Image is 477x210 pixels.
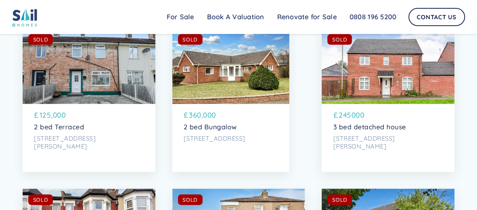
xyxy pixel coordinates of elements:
div: SOLD [33,196,48,204]
p: [STREET_ADDRESS][PERSON_NAME] [34,135,144,151]
p: £ [34,110,39,120]
img: sail home logo colored [12,8,37,26]
div: SOLD [183,196,198,204]
p: 360,000 [189,110,216,120]
a: SOLD£125,0002 bed Terraced[STREET_ADDRESS][PERSON_NAME] [23,29,155,172]
p: 125,000 [40,110,66,120]
div: SOLD [332,196,347,204]
p: [STREET_ADDRESS][PERSON_NAME] [333,135,443,151]
p: 2 bed Terraced [34,123,144,131]
p: £ [333,110,338,120]
p: 3 bed detached house [333,123,443,131]
div: SOLD [183,36,198,43]
p: 245000 [339,110,364,120]
a: Contact Us [408,8,465,26]
div: SOLD [332,36,347,43]
a: For Sale [160,9,201,25]
a: SOLD£360,0002 bed Bungalow[STREET_ADDRESS] [172,29,289,172]
a: Book A Valuation [201,9,271,25]
p: £ [184,110,189,120]
a: Renovate for Sale [271,9,343,25]
a: SOLD£2450003 bed detached house[STREET_ADDRESS][PERSON_NAME] [322,29,454,172]
p: 2 bed Bungalow [184,123,278,131]
a: 0808 196 5200 [343,9,403,25]
p: [STREET_ADDRESS] [184,135,278,143]
div: SOLD [33,36,48,43]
